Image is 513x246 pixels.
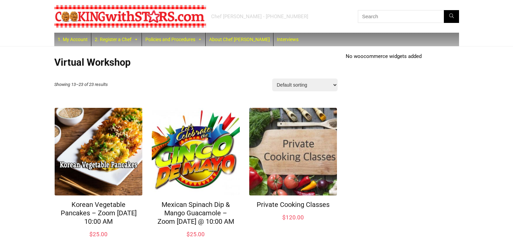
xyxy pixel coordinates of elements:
[54,33,91,46] a: 1. My Account
[346,53,459,59] p: No woocommerce widgets added
[257,201,330,209] a: Private Cooking Classes
[358,10,459,23] input: Search
[187,231,205,238] bdi: 25.00
[152,108,239,195] img: Mexican Spinach Dip & Mango Guacamole – Zoom Sunday May the 4th, 2025 @ 10:00 AM
[61,201,137,225] a: Korean Vegetable Pancakes – Zoom [DATE] 10:00 AM
[89,231,93,238] span: $
[55,108,142,195] img: Korean Vegetable Pancakes – Zoom Sunday May 18th, 2025 @ 10:00 AM
[91,33,142,46] a: 2. Register a Chef
[158,201,234,225] a: Mexican Spinach Dip & Mango Guacamole – Zoom [DATE] @ 10:00 AM
[444,10,459,23] button: Search
[272,79,338,91] select: Shop order
[54,5,206,28] img: Chef Paula's Cooking With Stars
[54,79,111,91] p: Showing 13–23 of 23 results
[282,214,286,221] span: $
[54,57,338,68] h1: Virtual Workshop
[274,33,302,46] a: Interviews
[187,231,190,238] span: $
[206,33,273,46] a: About Chef [PERSON_NAME]
[211,13,308,20] div: Chef [PERSON_NAME] - [PHONE_NUMBER]
[89,231,108,238] bdi: 25.00
[249,108,337,195] img: Private Cooking Classes
[142,33,205,46] a: Policies and Procedures
[282,214,304,221] bdi: 120.00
